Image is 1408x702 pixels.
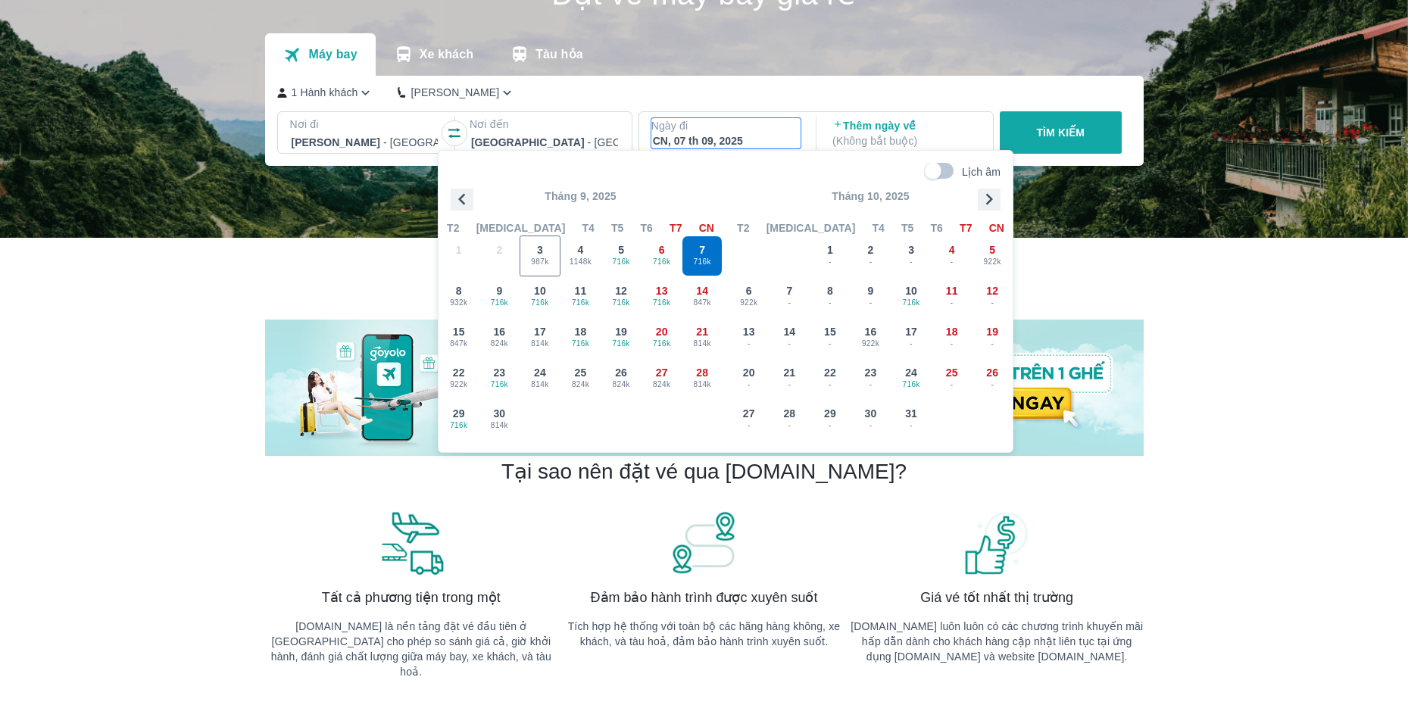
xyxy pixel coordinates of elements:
span: - [891,256,931,268]
span: 26 [986,365,998,380]
span: 824k [561,379,601,391]
span: - [972,297,1012,309]
button: 3987k [520,236,560,276]
p: TÌM KIẾM [1036,125,1085,140]
span: 27 [656,365,668,380]
span: 13 [656,283,668,298]
span: T4 [873,220,885,236]
span: 922k [851,338,891,350]
button: 22922k [439,358,479,399]
span: 932k [439,297,479,309]
span: - [729,420,769,432]
span: - [891,338,931,350]
button: 14- [770,317,810,358]
button: 6922k [729,276,770,317]
button: 17814k [520,317,560,358]
button: 23716k [479,358,520,399]
span: - [932,338,972,350]
p: Thêm ngày về [832,118,979,148]
span: 847k [682,297,722,309]
span: 17 [534,324,546,339]
span: 24 [534,365,546,380]
span: 20 [743,365,755,380]
span: - [932,297,972,309]
button: 6716k [642,236,682,276]
span: 8 [827,283,833,298]
span: 1 [827,242,833,257]
button: 29716k [439,399,479,440]
button: 7716k [682,236,723,276]
button: 24814k [520,358,560,399]
span: Giá vé tốt nhất thị trường [920,588,1073,607]
button: 18716k [560,317,601,358]
span: 716k [480,379,520,391]
span: 20 [656,324,668,339]
img: banner [963,510,1031,576]
span: T2 [737,220,749,236]
button: 1 Hành khách [277,85,374,101]
span: CN [699,220,714,236]
p: Nơi đến [470,117,620,132]
span: 13 [743,324,755,339]
span: 3 [908,242,914,257]
span: - [851,420,891,432]
span: CN [989,220,1004,236]
span: 29 [453,406,465,421]
button: 13716k [642,276,682,317]
button: 28- [770,399,810,440]
span: 5 [618,242,624,257]
span: 716k [891,379,931,391]
button: 25824k [560,358,601,399]
button: 16922k [851,317,891,358]
span: 814k [682,338,722,350]
span: 716k [601,256,641,268]
p: Tháng 10, 2025 [729,189,1013,204]
span: 10 [534,283,546,298]
button: 27- [729,399,770,440]
span: - [810,379,850,391]
p: Tích hợp hệ thống với toàn bộ các hãng hàng không, xe khách, và tàu hoả, đảm bảo hành trình xuyên... [557,619,851,649]
span: 28 [783,406,795,421]
button: 18- [932,317,972,358]
span: 716k [520,297,560,309]
span: 922k [729,297,769,309]
span: 716k [601,297,641,309]
span: Đảm bảo hành trình được xuyên suốt [591,588,818,607]
span: T5 [611,220,623,236]
span: 1148k [561,256,601,268]
span: 24 [905,365,917,380]
span: 6 [659,242,665,257]
span: 716k [439,420,479,432]
span: 25 [575,365,587,380]
span: - [972,379,1012,391]
span: - [932,256,972,268]
img: banner-home [265,320,1144,456]
span: - [770,338,810,350]
span: 16 [865,324,877,339]
span: 2 [868,242,874,257]
span: 824k [642,379,682,391]
span: 824k [480,338,520,350]
span: - [932,379,972,391]
span: 12 [615,283,627,298]
button: 11716k [560,276,601,317]
button: 11- [932,276,972,317]
p: Tàu hỏa [535,47,583,62]
button: 20716k [642,317,682,358]
span: 716k [601,338,641,350]
span: 19 [986,324,998,339]
span: T5 [901,220,913,236]
span: - [810,338,850,350]
span: - [891,420,931,432]
span: - [851,297,891,309]
span: 23 [493,365,505,380]
button: 30814k [479,399,520,440]
span: - [810,420,850,432]
button: 1- [810,236,851,276]
span: 27 [743,406,755,421]
button: 7- [770,276,810,317]
img: banner [670,510,738,576]
button: 29- [810,399,851,440]
span: 814k [682,379,722,391]
button: 19- [972,317,1013,358]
